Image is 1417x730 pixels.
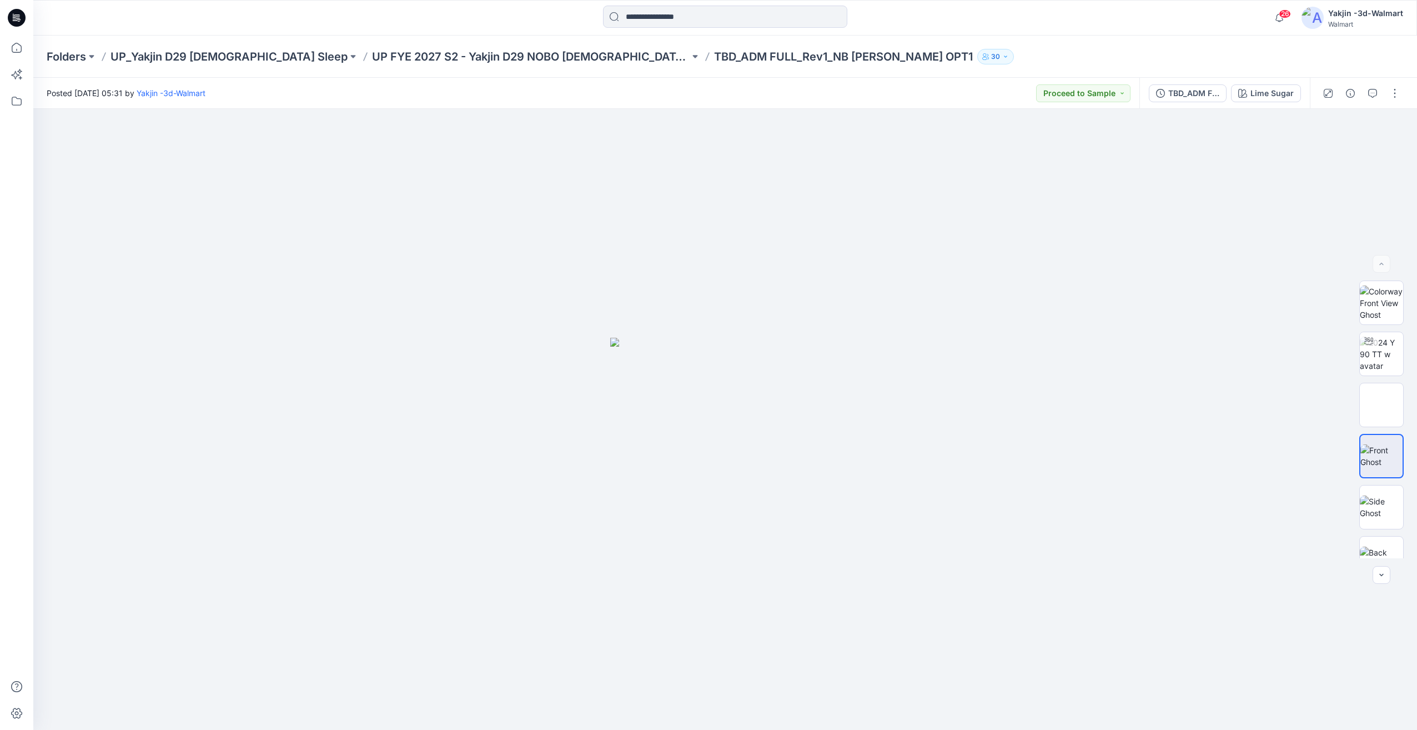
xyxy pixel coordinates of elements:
[1302,7,1324,29] img: avatar
[1341,84,1359,102] button: Details
[714,49,973,64] p: TBD_ADM FULL_Rev1_NB [PERSON_NAME] OPT1
[1360,496,1403,519] img: Side Ghost
[137,88,205,98] a: Yakjin -3d-Walmart
[1360,547,1403,570] img: Back Ghost
[1250,87,1294,99] div: Lime Sugar
[110,49,348,64] a: UP_Yakjin D29 [DEMOGRAPHIC_DATA] Sleep
[1360,337,1403,372] img: 2024 Y 90 TT w avatar
[372,49,690,64] a: UP FYE 2027 S2 - Yakjin D29 NOBO [DEMOGRAPHIC_DATA] Sleepwear
[1365,399,1398,411] img: INSPO
[1168,87,1219,99] div: TBD_ADM FULL_Rev1_NB TERRY SKORT OPT1
[1328,7,1403,20] div: Yakjin -3d-Walmart
[1279,9,1291,18] span: 26
[47,49,86,64] a: Folders
[1231,84,1301,102] button: Lime Sugar
[47,87,205,99] span: Posted [DATE] 05:31 by
[610,338,840,730] img: eyJhbGciOiJIUzI1NiIsImtpZCI6IjAiLCJzbHQiOiJzZXMiLCJ0eXAiOiJKV1QifQ.eyJkYXRhIjp7InR5cGUiOiJzdG9yYW...
[1360,444,1403,468] img: Front Ghost
[1328,20,1403,28] div: Walmart
[977,49,1014,64] button: 30
[1149,84,1227,102] button: TBD_ADM FULL_Rev1_NB [PERSON_NAME] OPT1
[991,51,1000,63] p: 30
[1360,286,1403,321] img: Colorway Front View Ghost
